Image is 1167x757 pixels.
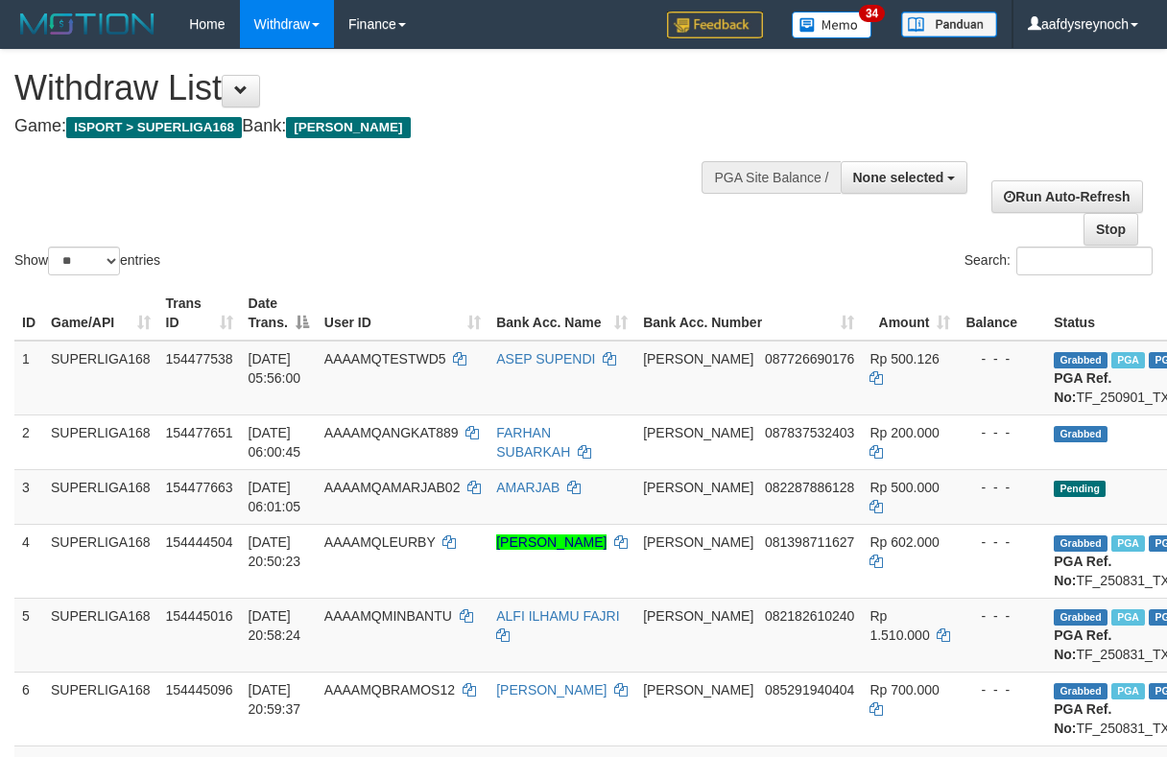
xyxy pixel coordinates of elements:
img: Button%20Memo.svg [792,12,872,38]
span: Grabbed [1054,609,1107,626]
th: Bank Acc. Number: activate to sort column ascending [635,286,862,341]
td: SUPERLIGA168 [43,672,158,745]
span: AAAAMQMINBANTU [324,608,452,624]
span: [DATE] 20:59:37 [249,682,301,717]
span: Copy 081398711627 to clipboard [765,534,854,550]
th: Date Trans.: activate to sort column descending [241,286,317,341]
label: Search: [965,247,1153,275]
span: AAAAMQLEURBY [324,534,436,550]
td: SUPERLIGA168 [43,341,158,415]
span: [PERSON_NAME] [643,608,753,624]
span: AAAAMQAMARJAB02 [324,480,461,495]
span: Copy 087726690176 to clipboard [765,351,854,367]
span: AAAAMQANGKAT889 [324,425,459,440]
span: Grabbed [1054,352,1107,368]
a: Run Auto-Refresh [991,180,1142,213]
span: Rp 700.000 [869,682,939,698]
td: SUPERLIGA168 [43,524,158,598]
b: PGA Ref. No: [1054,554,1111,588]
b: PGA Ref. No: [1054,701,1111,736]
span: Marked by aafmaleo [1111,352,1145,368]
span: [PERSON_NAME] [286,117,410,138]
span: Marked by aafheankoy [1111,609,1145,626]
span: Copy 082287886128 to clipboard [765,480,854,495]
span: [DATE] 20:58:24 [249,608,301,643]
span: Grabbed [1054,426,1107,442]
td: 1 [14,341,43,415]
th: Balance [958,286,1046,341]
div: - - - [965,349,1038,368]
span: [DATE] 05:56:00 [249,351,301,386]
a: FARHAN SUBARKAH [496,425,570,460]
span: 34 [859,5,885,22]
a: ASEP SUPENDI [496,351,595,367]
span: 154444504 [166,534,233,550]
td: 6 [14,672,43,745]
span: Rp 500.000 [869,480,939,495]
span: Copy 087837532403 to clipboard [765,425,854,440]
span: AAAAMQTESTWD5 [324,351,446,367]
td: 5 [14,598,43,672]
td: 2 [14,414,43,469]
img: panduan.png [901,12,997,37]
div: - - - [965,606,1038,626]
td: SUPERLIGA168 [43,598,158,672]
div: - - - [965,423,1038,442]
th: Trans ID: activate to sort column ascending [158,286,241,341]
img: Feedback.jpg [667,12,763,38]
b: PGA Ref. No: [1054,370,1111,405]
a: Stop [1084,213,1138,246]
label: Show entries [14,247,160,275]
span: Copy 085291940404 to clipboard [765,682,854,698]
td: 3 [14,469,43,524]
a: [PERSON_NAME] [496,534,607,550]
span: Grabbed [1054,535,1107,552]
span: 154445016 [166,608,233,624]
span: Rp 602.000 [869,534,939,550]
span: Pending [1054,481,1106,497]
input: Search: [1016,247,1153,275]
b: PGA Ref. No: [1054,627,1111,662]
h4: Game: Bank: [14,117,759,136]
span: [DATE] 20:50:23 [249,534,301,569]
span: 154445096 [166,682,233,698]
img: MOTION_logo.png [14,10,160,38]
span: Rp 200.000 [869,425,939,440]
div: - - - [965,680,1038,699]
span: Marked by aafheankoy [1111,683,1145,699]
td: 4 [14,524,43,598]
a: ALFI ILHAMU FAJRI [496,608,619,624]
span: None selected [853,170,944,185]
span: 154477538 [166,351,233,367]
div: PGA Site Balance / [702,161,840,194]
div: - - - [965,532,1038,552]
span: AAAAMQBRAMOS12 [324,682,455,698]
td: SUPERLIGA168 [43,414,158,469]
span: Marked by aafounsreynich [1111,535,1145,552]
th: Bank Acc. Name: activate to sort column ascending [488,286,635,341]
select: Showentries [48,247,120,275]
span: [PERSON_NAME] [643,534,753,550]
span: [PERSON_NAME] [643,425,753,440]
span: 154477651 [166,425,233,440]
button: None selected [841,161,968,194]
h1: Withdraw List [14,69,759,107]
span: Rp 500.126 [869,351,939,367]
div: - - - [965,478,1038,497]
th: ID [14,286,43,341]
span: Copy 082182610240 to clipboard [765,608,854,624]
span: [DATE] 06:00:45 [249,425,301,460]
span: [DATE] 06:01:05 [249,480,301,514]
a: [PERSON_NAME] [496,682,607,698]
th: Game/API: activate to sort column ascending [43,286,158,341]
th: User ID: activate to sort column ascending [317,286,488,341]
span: [PERSON_NAME] [643,682,753,698]
span: Rp 1.510.000 [869,608,929,643]
span: ISPORT > SUPERLIGA168 [66,117,242,138]
span: [PERSON_NAME] [643,480,753,495]
span: [PERSON_NAME] [643,351,753,367]
th: Amount: activate to sort column ascending [862,286,958,341]
td: SUPERLIGA168 [43,469,158,524]
a: AMARJAB [496,480,560,495]
span: 154477663 [166,480,233,495]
